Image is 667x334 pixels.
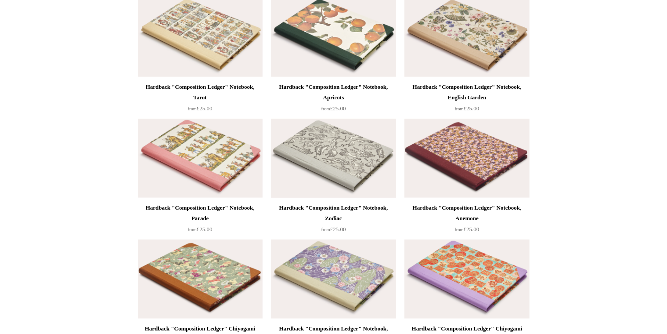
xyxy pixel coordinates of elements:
div: Hardback "Composition Ledger" Notebook, English Garden [407,82,527,103]
span: £25.00 [455,226,480,232]
div: Hardback "Composition Ledger" Notebook, Parade [140,203,260,224]
img: Hardback "Composition Ledger" Notebook, Mint Spine [271,240,396,319]
a: Hardback "Composition Ledger" Chiyogami Notebook, Green Grapevine Hardback "Composition Ledger" C... [138,240,263,319]
span: £25.00 [455,105,480,112]
a: Hardback "Composition Ledger" Notebook, Zodiac from£25.00 [271,203,396,239]
a: Hardback "Composition Ledger" Notebook, English Garden from£25.00 [404,82,529,118]
span: from [188,106,197,111]
span: from [455,227,464,232]
img: Hardback "Composition Ledger" Chiyogami Notebook, Floral Icons [404,240,529,319]
a: Hardback "Composition Ledger" Notebook, Tarot from£25.00 [138,82,263,118]
a: Hardback "Composition Ledger" Notebook, Apricots from£25.00 [271,82,396,118]
img: Hardback "Composition Ledger" Notebook, Anemone [404,119,529,198]
a: Hardback "Composition Ledger" Notebook, Zodiac Hardback "Composition Ledger" Notebook, Zodiac [271,119,396,198]
span: from [321,227,330,232]
a: Hardback "Composition Ledger" Notebook, Anemone from£25.00 [404,203,529,239]
span: £25.00 [188,105,213,112]
span: £25.00 [188,226,213,232]
img: Hardback "Composition Ledger" Chiyogami Notebook, Green Grapevine [138,240,263,319]
div: Hardback "Composition Ledger" Notebook, Apricots [273,82,393,103]
a: Hardback "Composition Ledger" Notebook, Parade Hardback "Composition Ledger" Notebook, Parade [138,119,263,198]
img: Hardback "Composition Ledger" Notebook, Zodiac [271,119,396,198]
span: £25.00 [321,226,346,232]
a: Hardback "Composition Ledger" Notebook, Mint Spine Hardback "Composition Ledger" Notebook, Mint S... [271,240,396,319]
a: Hardback "Composition Ledger" Chiyogami Notebook, Floral Icons Hardback "Composition Ledger" Chiy... [404,240,529,319]
a: Hardback "Composition Ledger" Notebook, Anemone Hardback "Composition Ledger" Notebook, Anemone [404,119,529,198]
a: Hardback "Composition Ledger" Notebook, Parade from£25.00 [138,203,263,239]
span: £25.00 [321,105,346,112]
span: from [455,106,464,111]
div: Hardback "Composition Ledger" Notebook, Tarot [140,82,260,103]
span: from [321,106,330,111]
div: Hardback "Composition Ledger" Notebook, Zodiac [273,203,393,224]
span: from [188,227,197,232]
div: Hardback "Composition Ledger" Notebook, Anemone [407,203,527,224]
img: Hardback "Composition Ledger" Notebook, Parade [138,119,263,198]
